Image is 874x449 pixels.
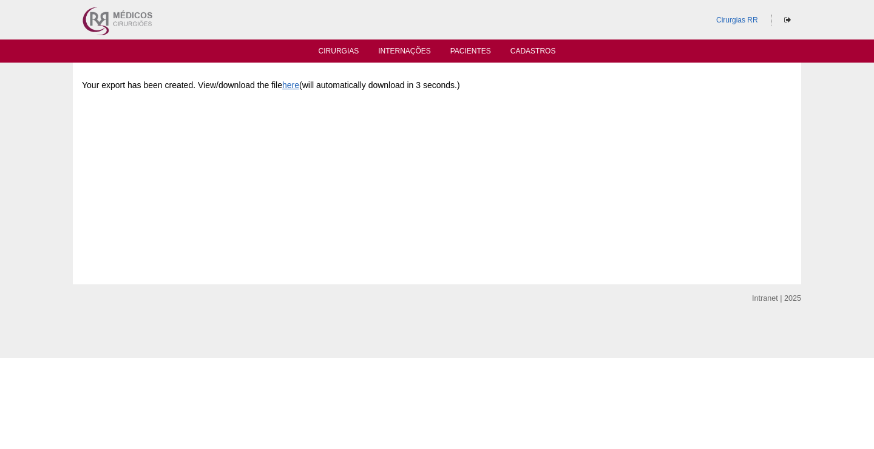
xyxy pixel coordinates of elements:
a: here [282,80,299,90]
a: Pacientes [450,47,491,59]
a: Cirurgias RR [716,16,758,24]
p: Your export has been created. View/download the file (will automatically download in 3 seconds.) [82,80,792,91]
a: Internações [378,47,431,59]
a: Cadastros [510,47,556,59]
a: Cirurgias [319,47,359,59]
div: Intranet | 2025 [752,292,801,304]
i: Sair [784,16,791,24]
